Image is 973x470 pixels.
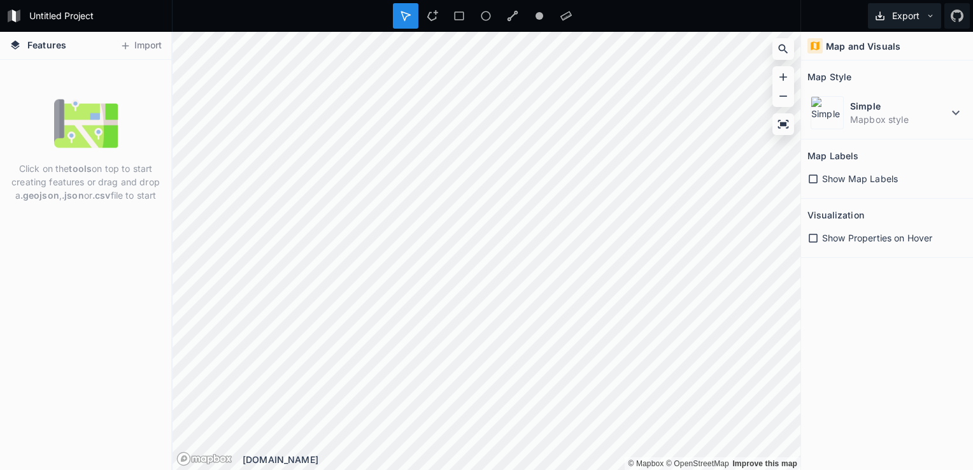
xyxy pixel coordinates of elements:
[807,146,858,166] h2: Map Labels
[27,38,66,52] span: Features
[732,459,797,468] a: Map feedback
[243,453,800,466] div: [DOMAIN_NAME]
[92,190,111,201] strong: .csv
[10,162,162,202] p: Click on the on top to start creating features or drag and drop a , or file to start
[113,36,168,56] button: Import
[850,113,948,126] dd: Mapbox style
[850,99,948,113] dt: Simple
[807,67,851,87] h2: Map Style
[868,3,941,29] button: Export
[20,190,59,201] strong: .geojson
[807,205,864,225] h2: Visualization
[811,96,844,129] img: Simple
[822,172,898,185] span: Show Map Labels
[628,459,664,468] a: Mapbox
[54,92,118,155] img: empty
[826,39,900,53] h4: Map and Visuals
[822,231,932,245] span: Show Properties on Hover
[69,163,92,174] strong: tools
[62,190,84,201] strong: .json
[666,459,729,468] a: OpenStreetMap
[176,452,232,466] a: Mapbox logo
